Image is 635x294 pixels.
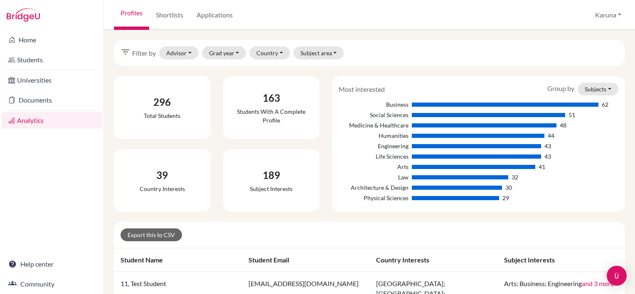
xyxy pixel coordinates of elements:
[339,183,409,192] div: Architecture & Design
[369,248,497,272] th: Country interests
[293,47,344,59] button: Subject area
[249,47,290,59] button: Country
[2,32,102,48] a: Home
[544,142,551,150] div: 43
[250,168,293,183] div: 189
[544,152,551,161] div: 43
[339,110,409,119] div: Social Sciences
[230,107,313,125] div: Students with a complete profile
[541,83,625,96] div: Group by
[512,173,518,181] div: 32
[339,194,409,202] div: Physical Sciences
[539,162,545,171] div: 41
[144,111,180,120] div: Total students
[339,173,409,181] div: Law
[607,266,627,286] div: Open Intercom Messenger
[202,47,246,59] button: Grad year
[339,131,409,140] div: Humanities
[602,100,608,109] div: 62
[114,248,242,272] th: Student name
[591,7,625,23] button: Karuna
[2,256,102,272] a: Help center
[339,162,409,171] div: Arts
[7,8,40,22] img: Bridge-U
[144,95,180,110] div: 296
[140,184,185,193] div: Country interests
[505,183,512,192] div: 30
[339,152,409,161] div: Life Sciences
[242,248,370,272] th: Student email
[2,276,102,292] a: Community
[332,84,391,94] div: Most interested
[560,121,566,130] div: 48
[582,279,614,289] button: and 3 more
[497,248,625,272] th: Subject interests
[140,168,185,183] div: 39
[339,142,409,150] div: Engineering
[230,91,313,105] div: 163
[2,51,102,68] a: Students
[2,112,102,129] a: Analytics
[250,184,293,193] div: Subject interests
[159,47,199,59] button: Advisor
[339,121,409,130] div: Medicine & Healthcare
[121,47,130,57] i: filter_list
[569,110,575,119] div: 51
[121,228,182,241] a: Export this to CSV
[2,92,102,108] a: Documents
[339,100,409,109] div: Business
[578,83,618,96] button: Subjects
[132,48,156,58] span: Filter by
[548,131,554,140] div: 44
[502,194,509,202] div: 29
[2,72,102,88] a: Universities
